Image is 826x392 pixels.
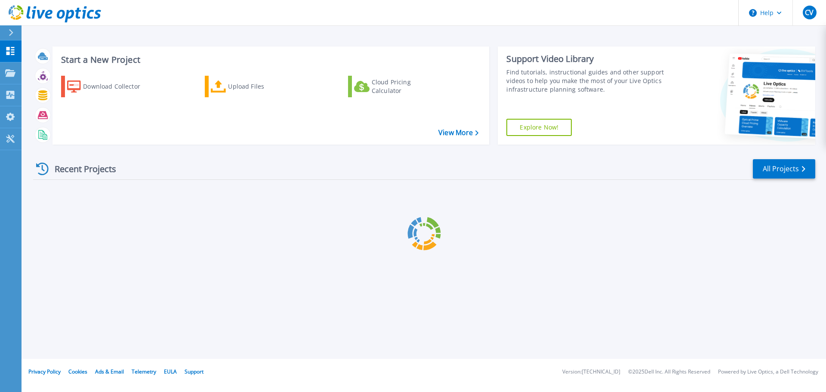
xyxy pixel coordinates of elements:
a: Explore Now! [506,119,572,136]
a: Ads & Email [95,368,124,375]
a: Upload Files [205,76,301,97]
a: Cloud Pricing Calculator [348,76,444,97]
a: Cookies [68,368,87,375]
a: Privacy Policy [28,368,61,375]
div: Support Video Library [506,53,668,65]
a: Download Collector [61,76,157,97]
li: Powered by Live Optics, a Dell Technology [718,369,818,375]
a: View More [438,129,478,137]
a: Support [185,368,203,375]
span: CV [805,9,814,16]
li: © 2025 Dell Inc. All Rights Reserved [628,369,710,375]
div: Upload Files [228,78,297,95]
li: Version: [TECHNICAL_ID] [562,369,620,375]
a: Telemetry [132,368,156,375]
h3: Start a New Project [61,55,478,65]
div: Cloud Pricing Calculator [372,78,441,95]
div: Find tutorials, instructional guides and other support videos to help you make the most of your L... [506,68,668,94]
a: All Projects [753,159,815,179]
div: Recent Projects [33,158,128,179]
a: EULA [164,368,177,375]
div: Download Collector [83,78,152,95]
